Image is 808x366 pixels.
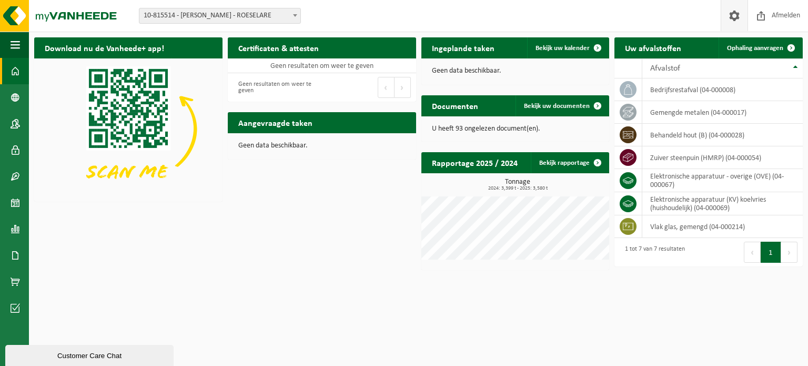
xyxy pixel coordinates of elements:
[642,192,803,215] td: elektronische apparatuur (KV) koelvries (huishoudelijk) (04-000069)
[642,146,803,169] td: zuiver steenpuin (HMRP) (04-000054)
[139,8,300,23] span: 10-815514 - DIETER HOUTHOOFD - ROESELARE
[395,77,411,98] button: Next
[642,169,803,192] td: elektronische apparatuur - overige (OVE) (04-000067)
[642,215,803,238] td: vlak glas, gemengd (04-000214)
[527,37,608,58] a: Bekijk uw kalender
[228,112,323,133] h2: Aangevraagde taken
[536,45,590,52] span: Bekijk uw kalender
[781,242,797,263] button: Next
[642,101,803,124] td: gemengde metalen (04-000017)
[421,37,505,58] h2: Ingeplande taken
[620,241,685,264] div: 1 tot 7 van 7 resultaten
[524,103,590,110] span: Bekijk uw documenten
[34,37,175,58] h2: Download nu de Vanheede+ app!
[432,67,599,75] p: Geen data beschikbaar.
[642,78,803,101] td: bedrijfsrestafval (04-000008)
[650,64,680,73] span: Afvalstof
[761,242,781,263] button: 1
[228,58,416,73] td: Geen resultaten om weer te geven
[744,242,761,263] button: Previous
[34,58,223,200] img: Download de VHEPlus App
[642,124,803,146] td: behandeld hout (B) (04-000028)
[719,37,802,58] a: Ophaling aanvragen
[516,95,608,116] a: Bekijk uw documenten
[233,76,317,99] div: Geen resultaten om weer te geven
[427,186,610,191] span: 2024: 3,399 t - 2025: 3,580 t
[139,8,301,24] span: 10-815514 - DIETER HOUTHOOFD - ROESELARE
[228,37,329,58] h2: Certificaten & attesten
[614,37,692,58] h2: Uw afvalstoffen
[238,142,406,150] p: Geen data beschikbaar.
[727,45,783,52] span: Ophaling aanvragen
[531,152,608,173] a: Bekijk rapportage
[432,125,599,133] p: U heeft 93 ongelezen document(en).
[421,152,528,173] h2: Rapportage 2025 / 2024
[427,179,610,191] h3: Tonnage
[378,77,395,98] button: Previous
[421,95,489,116] h2: Documenten
[5,343,176,366] iframe: chat widget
